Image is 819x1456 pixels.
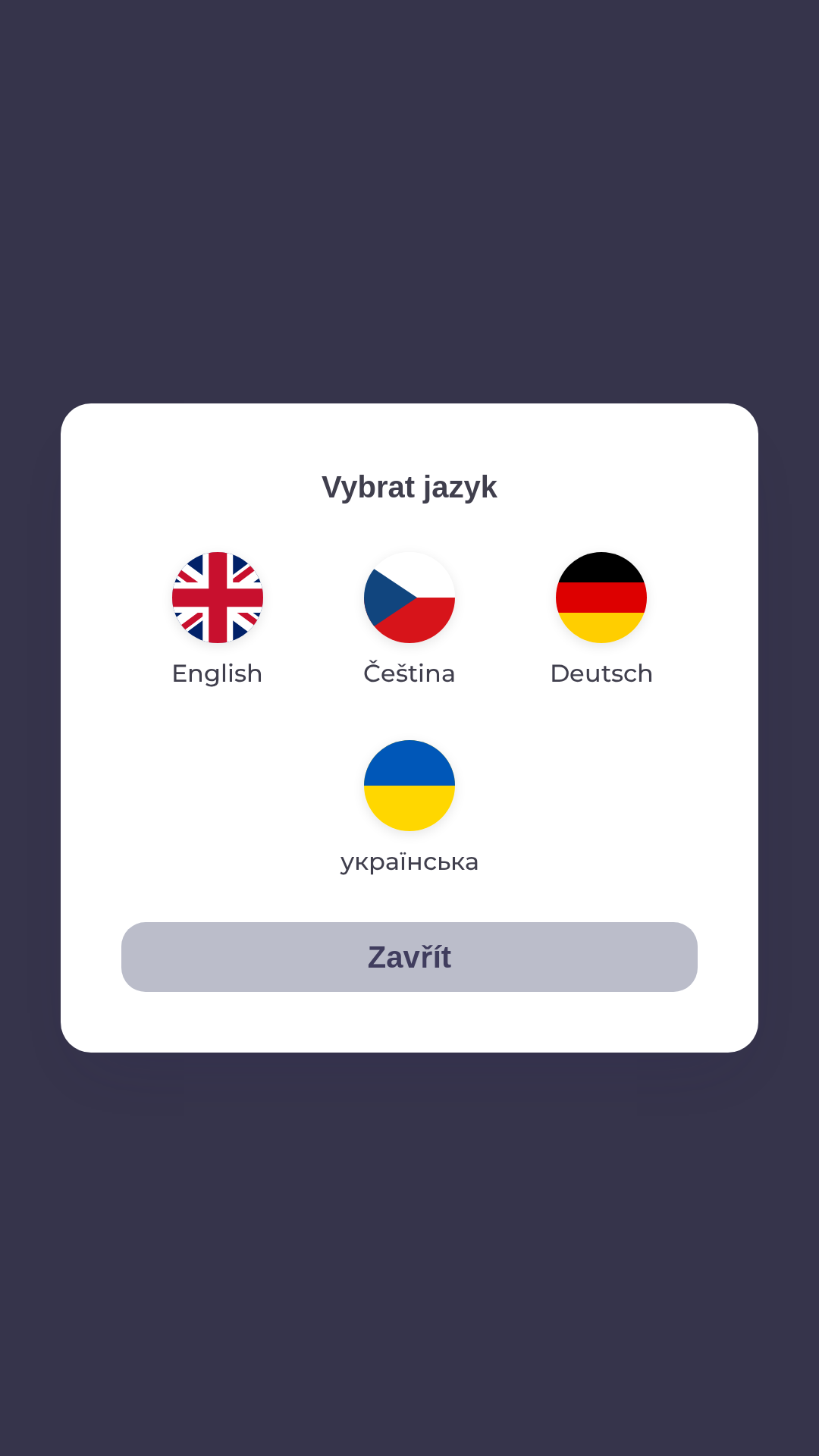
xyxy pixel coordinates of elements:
[340,843,479,880] p: українська
[313,728,505,892] button: українська
[364,740,455,831] img: uk flag
[327,540,492,704] button: Čeština
[513,540,690,704] button: Deutsch
[121,922,698,992] button: Zavřít
[121,464,698,510] p: Vybrat jazyk
[363,655,456,692] p: Čeština
[364,552,455,643] img: cs flag
[556,552,647,643] img: de flag
[550,655,654,692] p: Deutsch
[135,540,300,704] button: English
[171,655,263,692] p: English
[172,552,263,643] img: en flag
